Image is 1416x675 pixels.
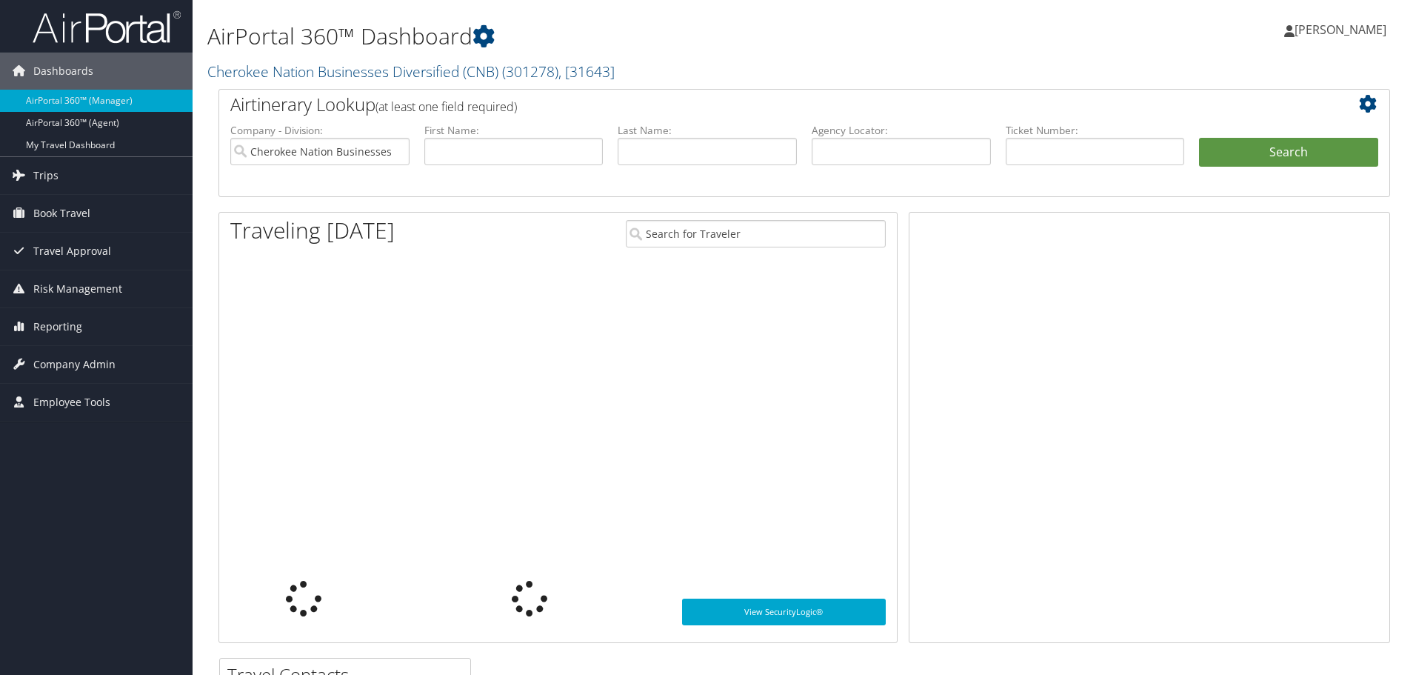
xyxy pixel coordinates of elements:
span: [PERSON_NAME] [1295,21,1386,38]
button: Search [1199,138,1378,167]
span: Trips [33,157,59,194]
span: Reporting [33,308,82,345]
span: (at least one field required) [375,99,517,115]
label: Last Name: [618,123,797,138]
input: Search for Traveler [626,220,886,247]
label: First Name: [424,123,604,138]
span: ( 301278 ) [502,61,558,82]
h2: Airtinerary Lookup [230,92,1280,117]
span: Dashboards [33,53,93,90]
span: Company Admin [33,346,116,383]
span: Travel Approval [33,233,111,270]
span: , [ 31643 ] [558,61,615,82]
label: Agency Locator: [812,123,991,138]
h1: AirPortal 360™ Dashboard [207,21,1003,52]
a: Cherokee Nation Businesses Diversified (CNB) [207,61,615,82]
h1: Traveling [DATE] [230,215,395,246]
img: airportal-logo.png [33,10,181,44]
a: View SecurityLogic® [682,599,886,625]
span: Book Travel [33,195,90,232]
span: Risk Management [33,270,122,307]
label: Company - Division: [230,123,410,138]
a: [PERSON_NAME] [1284,7,1401,52]
label: Ticket Number: [1006,123,1185,138]
span: Employee Tools [33,384,110,421]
